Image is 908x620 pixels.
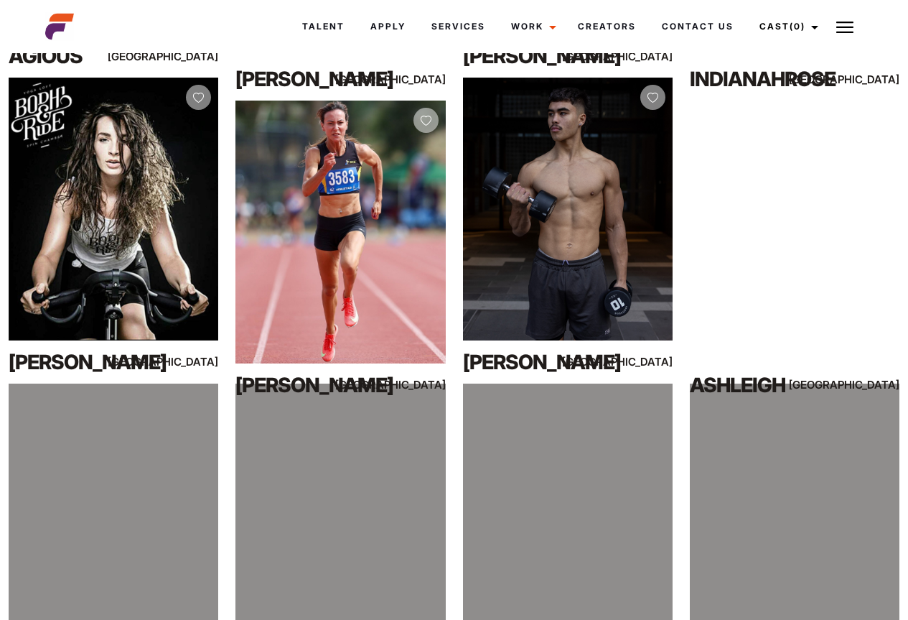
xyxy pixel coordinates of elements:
a: Work [498,7,565,46]
div: [GEOGRAPHIC_DATA] [609,353,673,371]
a: Talent [289,7,357,46]
div: Indianahrose [690,65,815,93]
a: Cast(0) [746,7,827,46]
div: [GEOGRAPHIC_DATA] [156,353,219,371]
div: [PERSON_NAME] [235,371,361,399]
div: [GEOGRAPHIC_DATA] [609,47,673,65]
a: Contact Us [649,7,746,46]
div: [PERSON_NAME] [9,348,134,376]
div: [PERSON_NAME] [463,42,589,70]
div: [GEOGRAPHIC_DATA] [836,376,899,394]
span: (0) [790,21,805,32]
img: cropped-aefm-brand-fav-22-square.png [45,12,74,41]
div: Ashleigh [690,371,815,399]
a: Apply [357,7,418,46]
div: [GEOGRAPHIC_DATA] [383,70,446,88]
div: [GEOGRAPHIC_DATA] [383,376,446,394]
div: [GEOGRAPHIC_DATA] [836,70,899,88]
a: Services [418,7,498,46]
a: Creators [565,7,649,46]
div: Agious [9,42,134,70]
div: [PERSON_NAME] [463,348,589,376]
div: [PERSON_NAME] [235,65,361,93]
img: Burger icon [836,19,853,36]
div: [GEOGRAPHIC_DATA] [156,47,219,65]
